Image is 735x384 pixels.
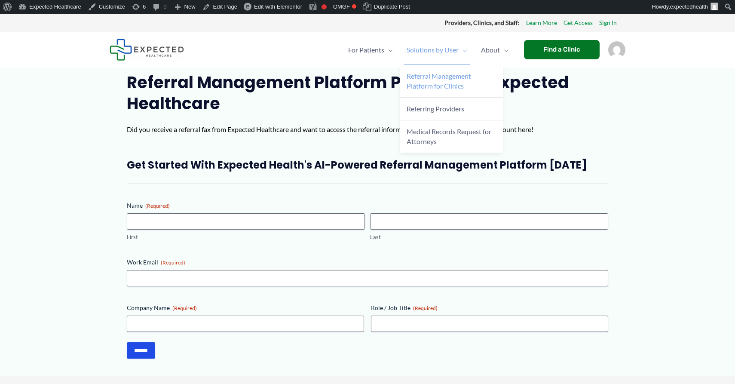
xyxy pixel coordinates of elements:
[127,258,608,267] label: Work Email
[563,17,593,28] a: Get Access
[500,35,508,65] span: Menu Toggle
[161,259,185,266] span: (Required)
[384,35,393,65] span: Menu Toggle
[407,127,491,145] span: Medical Records Request for Attorneys
[407,104,464,113] span: Referring Providers
[370,233,608,241] label: Last
[400,65,503,98] a: Referral Management Platform for Clinics
[341,35,400,65] a: For PatientsMenu Toggle
[459,35,467,65] span: Menu Toggle
[474,35,515,65] a: AboutMenu Toggle
[172,305,197,311] span: (Required)
[348,35,384,65] span: For Patients
[127,304,364,312] label: Company Name
[127,233,365,241] label: First
[407,35,459,65] span: Solutions by User
[400,35,474,65] a: Solutions by UserMenu Toggle
[127,72,608,114] h2: Referral Management Platform powered by Expected Healthcare
[444,19,520,26] strong: Providers, Clinics, and Staff:
[481,35,500,65] span: About
[413,305,438,311] span: (Required)
[127,201,170,210] legend: Name
[670,3,708,10] span: expectedhealth
[127,158,608,172] h3: Get Started with Expected Health's AI-Powered Referral Management Platform [DATE]
[608,45,625,53] a: Account icon link
[599,17,617,28] a: Sign In
[400,98,503,120] a: Referring Providers
[341,35,515,65] nav: Primary Site Navigation
[526,17,557,28] a: Learn More
[322,4,327,9] div: Focus keyphrase not set
[145,203,170,209] span: (Required)
[524,40,600,59] a: Find a Clinic
[127,123,608,136] p: Did you receive a referral fax from Expected Healthcare and want to access the referral informati...
[254,3,302,10] span: Edit with Elementor
[400,120,503,153] a: Medical Records Request for Attorneys
[110,39,184,61] img: Expected Healthcare Logo - side, dark font, small
[371,304,608,312] label: Role / Job Title
[407,72,471,90] span: Referral Management Platform for Clinics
